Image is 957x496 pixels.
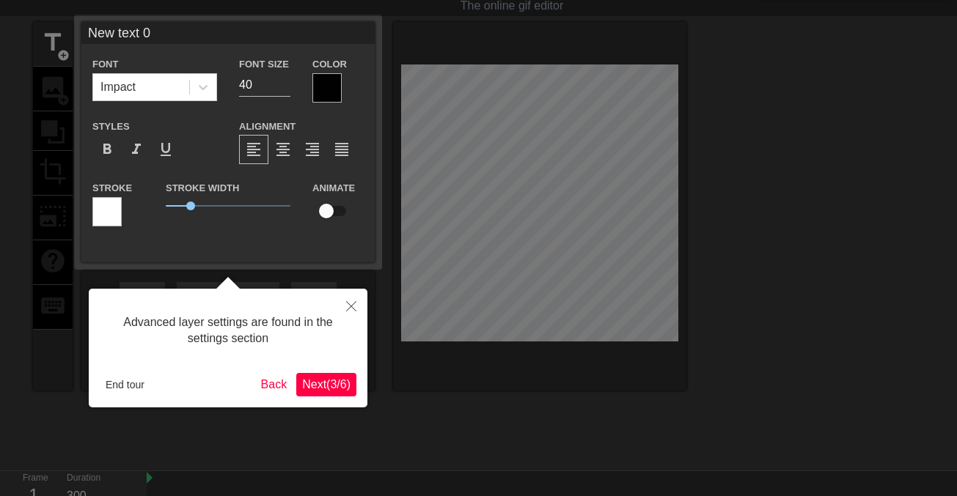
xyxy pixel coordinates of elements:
div: Advanced layer settings are found in the settings section [100,300,356,362]
button: Close [335,289,367,322]
button: Back [255,373,293,396]
button: End tour [100,374,150,396]
button: Next [296,373,356,396]
span: Next ( 3 / 6 ) [302,378,351,390]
